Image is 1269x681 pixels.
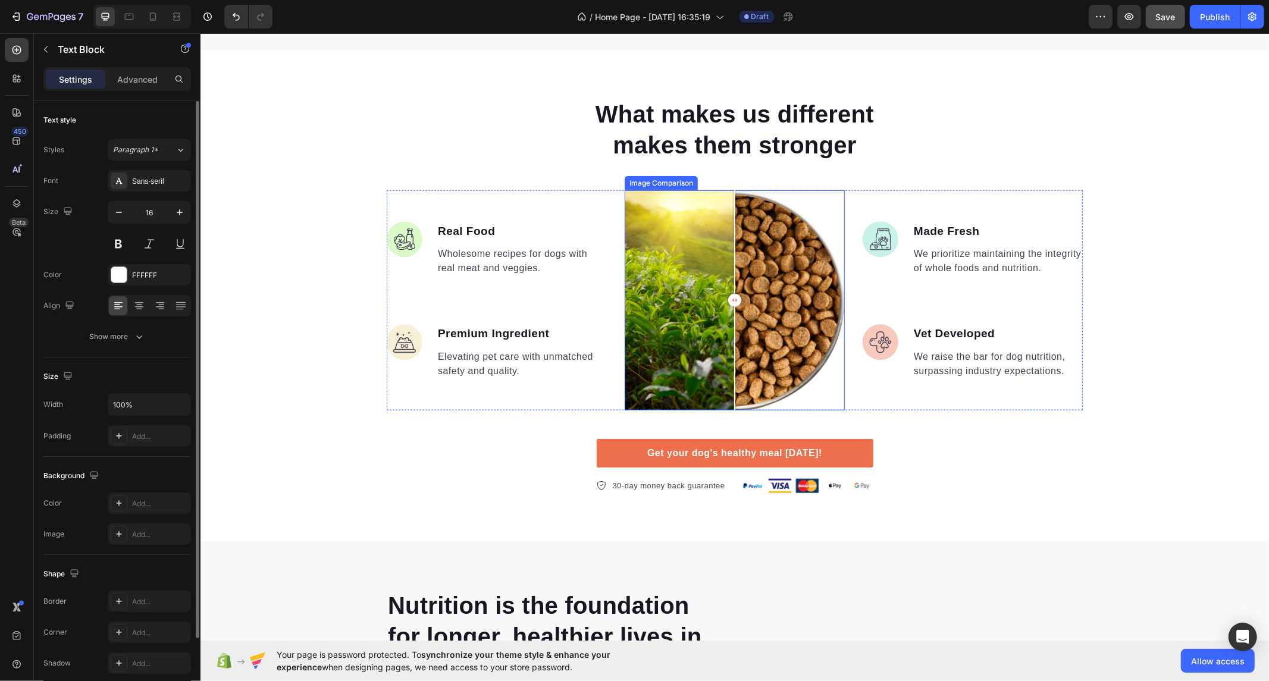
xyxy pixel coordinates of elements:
[9,218,29,227] div: Beta
[1200,11,1230,23] div: Publish
[108,139,191,161] button: Paragraph 1*
[43,468,101,484] div: Background
[1191,655,1245,667] span: Allow access
[43,529,64,539] div: Image
[751,11,769,22] span: Draft
[132,627,188,638] div: Add...
[43,431,71,441] div: Padding
[427,145,495,155] div: Image Comparison
[277,648,657,673] span: Your page is password protected. To when designing pages, we need access to your store password.
[43,399,63,410] div: Width
[43,115,76,125] div: Text style
[412,447,525,459] p: 30-day money back guarantee
[186,189,222,224] img: 495611768014373769-bd4fb003-0319-4b55-aac3-5af86735ff3c.svg
[43,498,62,509] div: Color
[662,291,698,327] img: 495611768014373769-d4553f9c-1354-4975-ab50-2180f54a6ce8.svg
[59,73,92,86] p: Settings
[1181,649,1255,673] button: Allow access
[713,190,881,207] p: Made Fresh
[11,127,29,136] div: 450
[132,270,188,281] div: FFFFFF
[43,566,82,582] div: Shape
[43,627,67,638] div: Corner
[43,298,77,314] div: Align
[43,369,75,385] div: Size
[108,394,190,415] input: Auto
[590,11,593,23] span: /
[200,33,1269,641] iframe: To enrich screen reader interactions, please activate Accessibility in Grammarly extension settings
[117,73,158,86] p: Advanced
[541,445,673,460] img: 495611768014373769-47762bdc-c92b-46d1-973d-50401e2847fe.png
[237,316,405,345] p: Elevating pet care with unmatched safety and quality.
[224,5,272,29] div: Undo/Redo
[1229,623,1257,651] div: Open Intercom Messenger
[713,316,881,345] p: We raise the bar for dog nutrition, surpassing industry expectations.
[447,413,622,427] div: Get your dog's healthy meal [DATE]!
[90,331,145,343] div: Show more
[1146,5,1185,29] button: Save
[132,176,188,187] div: Sans-serif
[43,326,191,347] button: Show more
[43,175,58,186] div: Font
[58,42,159,57] p: Text Block
[237,292,405,309] p: Premium Ingredient
[5,5,89,29] button: 7
[132,597,188,607] div: Add...
[237,190,405,207] p: Real Food
[132,431,188,442] div: Add...
[43,204,75,220] div: Size
[132,529,188,540] div: Add...
[376,65,693,127] p: What makes us different makes them stronger
[187,557,505,649] p: Nutrition is the foundation for longer, healthier lives in dogs.
[396,406,673,434] a: Get your dog's healthy meal [DATE]!
[1156,12,1176,22] span: Save
[713,292,881,309] p: Vet Developed
[596,11,711,23] span: Home Page - [DATE] 16:35:19
[237,214,405,242] p: Wholesome recipes for dogs with real meat and veggies.
[1190,5,1240,29] button: Publish
[43,145,64,155] div: Styles
[43,658,71,669] div: Shadow
[132,658,188,669] div: Add...
[43,269,62,280] div: Color
[713,214,881,242] p: We prioritize maintaining the integrity of whole foods and nutrition.
[277,649,610,672] span: synchronize your theme style & enhance your experience
[78,10,83,24] p: 7
[132,498,188,509] div: Add...
[662,189,698,224] img: 495611768014373769-0ddaf283-d883-4af8-a027-91e985d2d7ff.svg
[113,145,158,155] span: Paragraph 1*
[43,596,67,607] div: Border
[186,291,222,327] img: 495611768014373769-d0d05e7c-5087-42b5-aed9-fb534b9be8e9.svg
